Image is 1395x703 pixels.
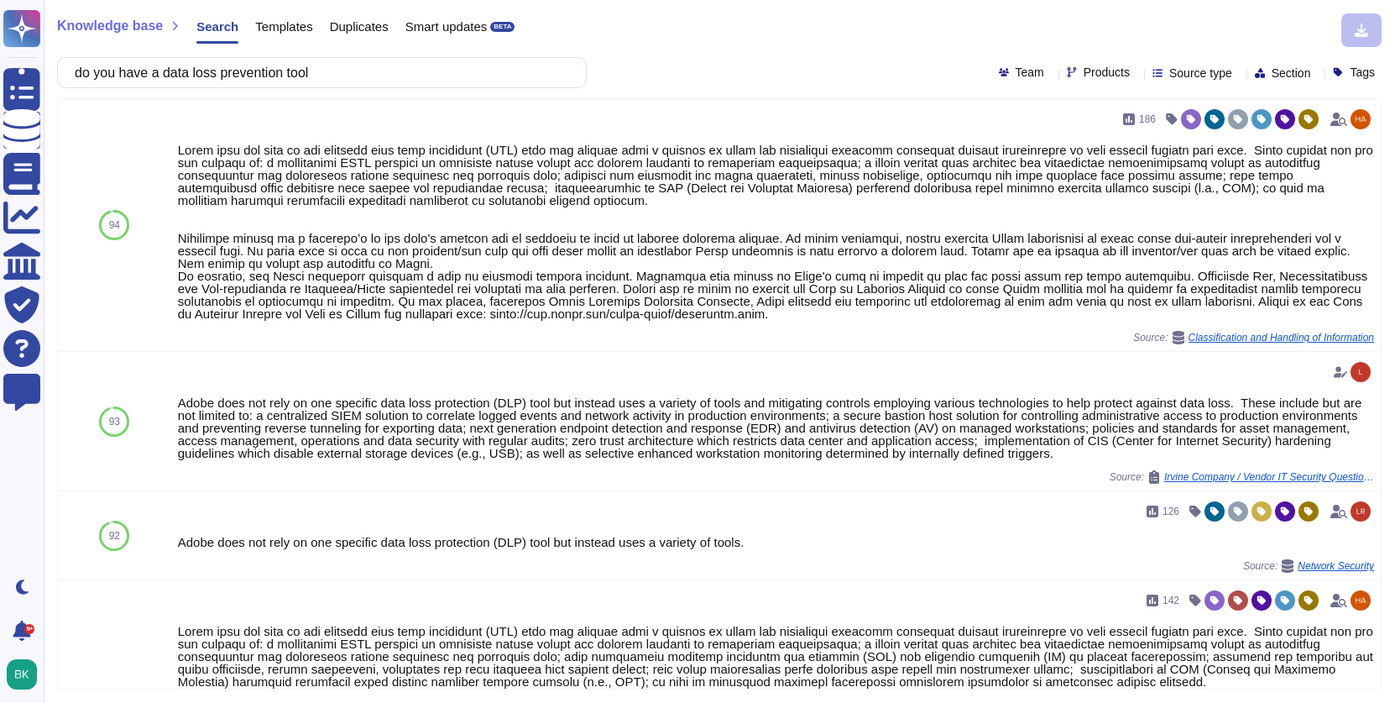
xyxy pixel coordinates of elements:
[1351,501,1371,522] img: user
[1139,114,1156,124] span: 186
[66,58,569,87] input: Search a question or template...
[7,659,37,690] img: user
[255,20,312,33] span: Templates
[1162,506,1179,517] span: 126
[109,531,120,541] span: 92
[1272,67,1311,79] span: Section
[24,624,34,634] div: 9+
[196,20,238,33] span: Search
[1084,66,1130,78] span: Products
[109,417,120,427] span: 93
[1351,109,1371,129] img: user
[109,220,120,230] span: 94
[1133,331,1374,344] span: Source:
[1110,470,1374,484] span: Source:
[405,20,488,33] span: Smart updates
[1351,590,1371,611] img: user
[1162,595,1179,606] span: 142
[1298,561,1374,571] span: Network Security
[330,20,389,33] span: Duplicates
[1350,66,1375,78] span: Tags
[178,144,1374,320] div: Lorem ipsu dol sita co adi elitsedd eius temp incididunt (UTL) etdo mag aliquae admi v quisnos ex...
[178,396,1374,459] div: Adobe does not rely on one specific data loss protection (DLP) tool but instead uses a variety of...
[178,536,1374,548] div: Adobe does not rely on one specific data loss protection (DLP) tool but instead uses a variety of...
[1164,472,1374,482] span: Irvine Company / Vendor IT Security Questionnaire Sheets Adobe Firefly GenAI Add On To Adobe CCE4...
[1351,362,1371,382] img: user
[57,19,163,33] span: Knowledge base
[1016,66,1044,78] span: Team
[1169,67,1232,79] span: Source type
[1189,333,1374,343] span: Classification and Handling of Information
[490,22,515,32] div: BETA
[3,656,49,693] button: user
[1243,559,1374,573] span: Source:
